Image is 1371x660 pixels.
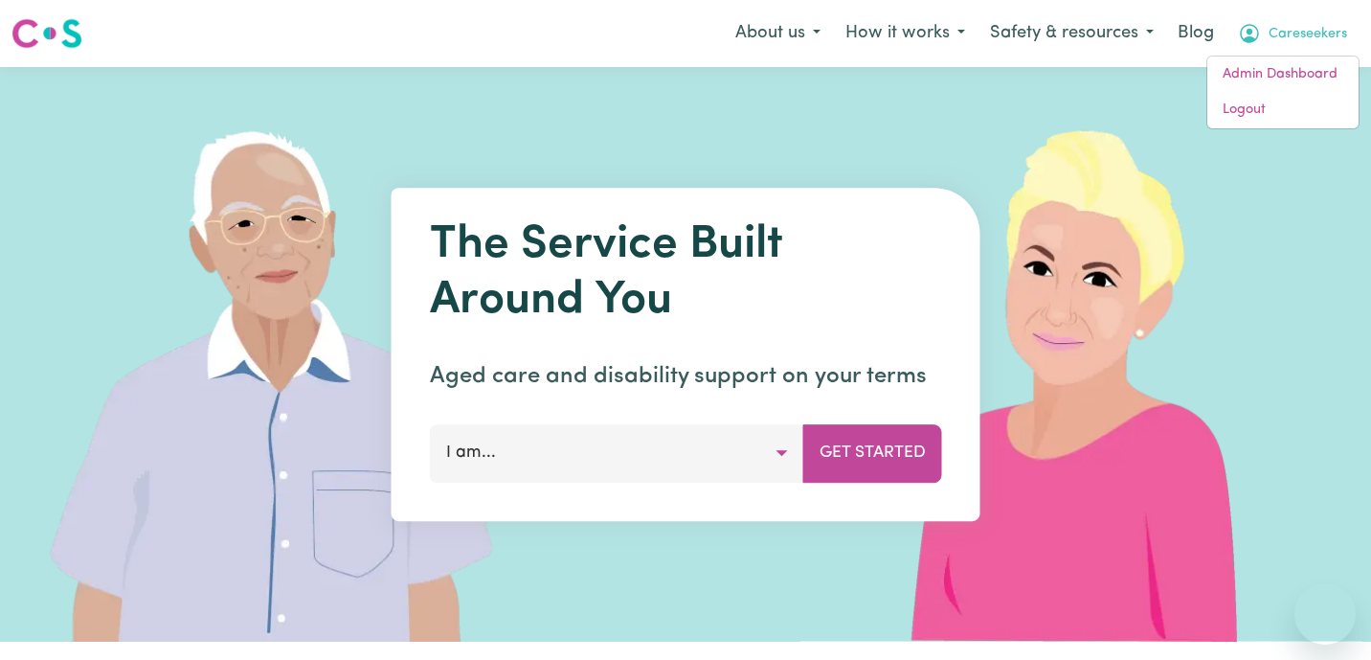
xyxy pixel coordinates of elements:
[11,16,82,51] img: Careseekers logo
[11,11,82,56] a: Careseekers logo
[1269,24,1347,45] span: Careseekers
[430,359,942,394] p: Aged care and disability support on your terms
[803,424,942,482] button: Get Started
[1207,92,1359,128] a: Logout
[430,424,804,482] button: I am...
[833,13,978,54] button: How it works
[1225,13,1360,54] button: My Account
[723,13,833,54] button: About us
[1166,12,1225,55] a: Blog
[430,218,942,329] h1: The Service Built Around You
[1207,57,1359,93] a: Admin Dashboard
[1206,56,1360,129] div: My Account
[978,13,1166,54] button: Safety & resources
[1294,583,1356,645] iframe: Button to launch messaging window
